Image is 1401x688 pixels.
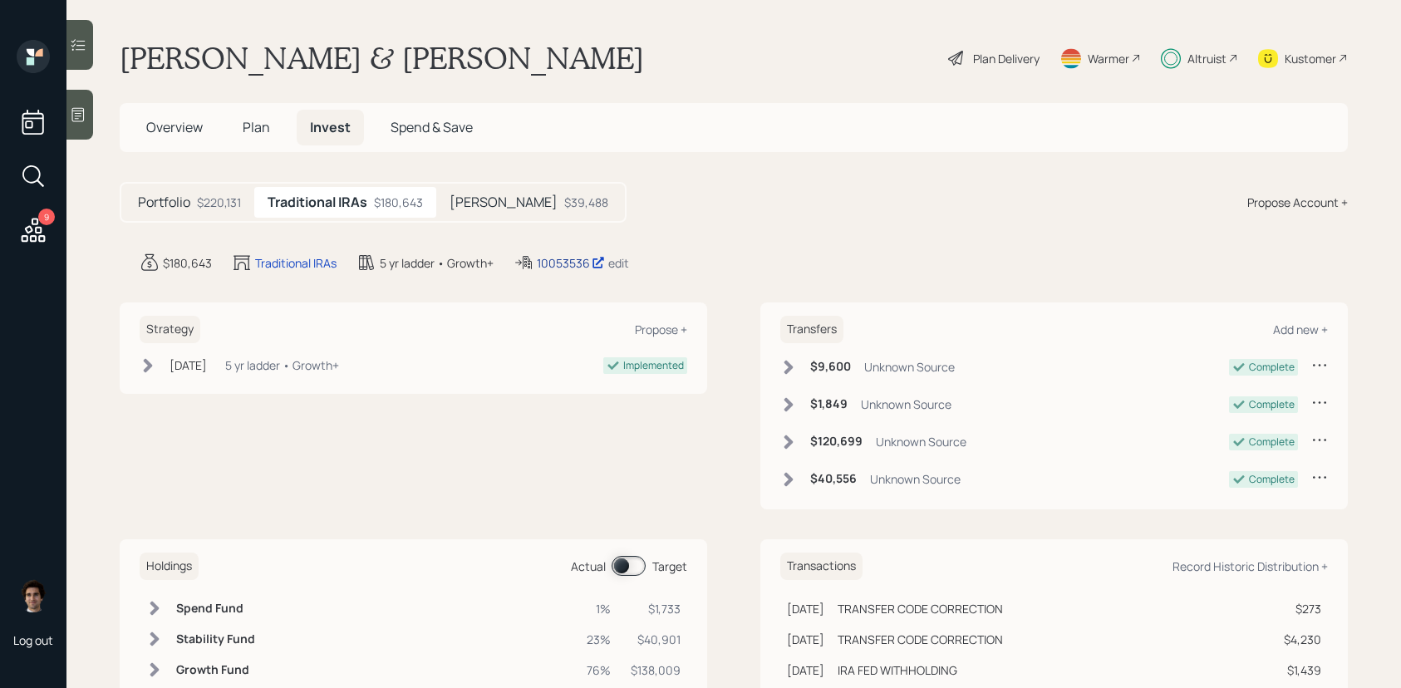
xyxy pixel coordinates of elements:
[631,661,681,679] div: $138,009
[810,435,863,449] h6: $120,699
[1249,397,1295,412] div: Complete
[243,118,270,136] span: Plan
[450,194,558,210] h5: [PERSON_NAME]
[13,632,53,648] div: Log out
[225,356,339,374] div: 5 yr ladder • Growth+
[1284,661,1321,679] div: $1,439
[571,558,606,575] div: Actual
[876,433,966,450] div: Unknown Source
[146,118,203,136] span: Overview
[197,194,241,211] div: $220,131
[1172,558,1328,574] div: Record Historic Distribution +
[1249,435,1295,450] div: Complete
[374,194,423,211] div: $180,643
[870,470,961,488] div: Unknown Source
[537,254,605,272] div: 10053536
[163,254,212,272] div: $180,643
[38,209,55,225] div: 9
[564,194,608,211] div: $39,488
[170,356,207,374] div: [DATE]
[973,50,1040,67] div: Plan Delivery
[587,600,611,617] div: 1%
[268,194,367,210] h5: Traditional IRAs
[864,358,955,376] div: Unknown Source
[810,397,848,411] h6: $1,849
[1249,360,1295,375] div: Complete
[780,553,863,580] h6: Transactions
[838,600,1003,617] div: TRANSFER CODE CORRECTION
[1247,194,1348,211] div: Propose Account +
[635,322,687,337] div: Propose +
[861,396,951,413] div: Unknown Source
[1088,50,1129,67] div: Warmer
[1284,631,1321,648] div: $4,230
[176,663,255,677] h6: Growth Fund
[140,316,200,343] h6: Strategy
[652,558,687,575] div: Target
[631,631,681,648] div: $40,901
[787,631,824,648] div: [DATE]
[1285,50,1336,67] div: Kustomer
[1284,600,1321,617] div: $273
[1273,322,1328,337] div: Add new +
[838,661,957,679] div: IRA FED WITHHOLDING
[787,600,824,617] div: [DATE]
[587,631,611,648] div: 23%
[587,661,611,679] div: 76%
[176,602,255,616] h6: Spend Fund
[608,255,629,271] div: edit
[838,631,1003,648] div: TRANSFER CODE CORRECTION
[140,553,199,580] h6: Holdings
[17,579,50,612] img: harrison-schaefer-headshot-2.png
[623,358,684,373] div: Implemented
[1249,472,1295,487] div: Complete
[255,254,337,272] div: Traditional IRAs
[780,316,843,343] h6: Transfers
[120,40,644,76] h1: [PERSON_NAME] & [PERSON_NAME]
[391,118,473,136] span: Spend & Save
[176,632,255,646] h6: Stability Fund
[138,194,190,210] h5: Portfolio
[810,472,857,486] h6: $40,556
[380,254,494,272] div: 5 yr ladder • Growth+
[1187,50,1226,67] div: Altruist
[310,118,351,136] span: Invest
[787,661,824,679] div: [DATE]
[631,600,681,617] div: $1,733
[810,360,851,374] h6: $9,600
